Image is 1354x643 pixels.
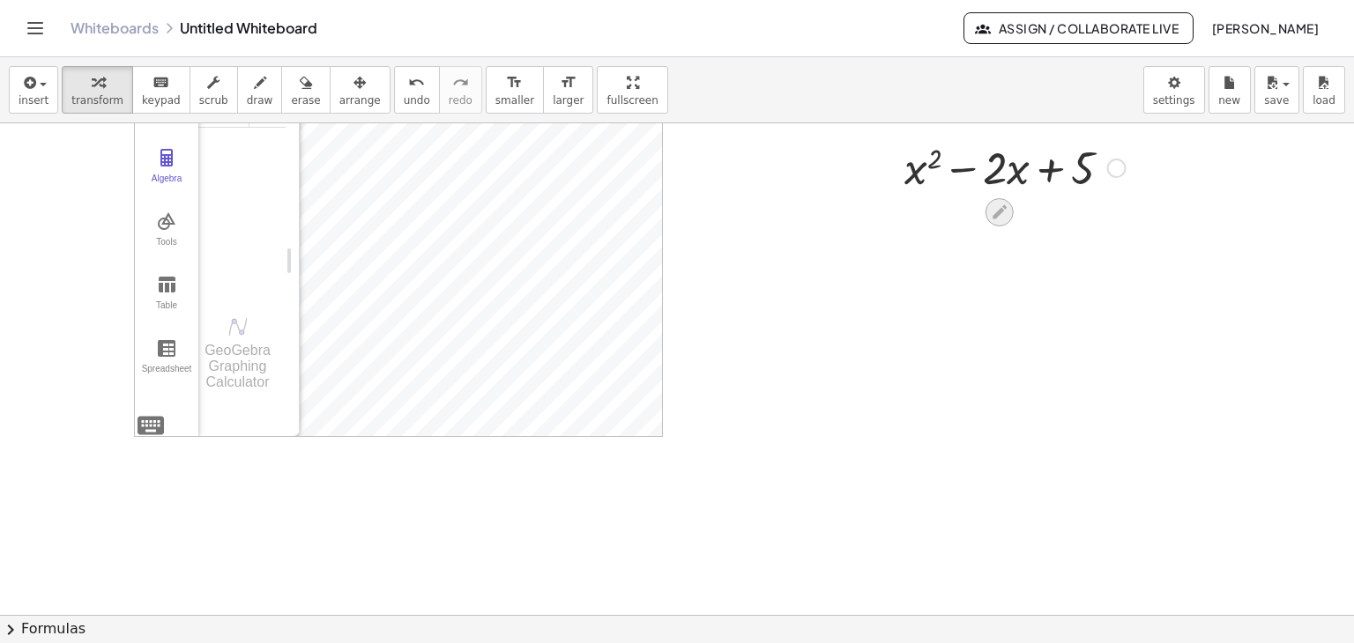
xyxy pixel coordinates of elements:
[553,94,584,107] span: larger
[486,66,544,114] button: format_sizesmaller
[71,19,159,37] a: Whiteboards
[506,72,523,93] i: format_size
[394,66,440,114] button: undoundo
[408,72,425,93] i: undo
[597,66,667,114] button: fullscreen
[138,237,195,262] div: Tools
[132,66,190,114] button: keyboardkeypad
[543,66,593,114] button: format_sizelarger
[606,94,658,107] span: fullscreen
[963,12,1194,44] button: Assign / Collaborate Live
[330,66,391,114] button: arrange
[21,14,49,42] button: Toggle navigation
[142,94,181,107] span: keypad
[1209,66,1251,114] button: new
[1153,94,1195,107] span: settings
[1218,94,1240,107] span: new
[190,66,238,114] button: scrub
[138,300,195,325] div: Table
[1254,66,1299,114] button: save
[452,72,469,93] i: redo
[495,94,534,107] span: smaller
[1303,66,1345,114] button: load
[71,94,123,107] span: transform
[560,72,577,93] i: format_size
[1143,66,1205,114] button: settings
[227,316,249,337] img: svg+xml;base64,PHN2ZyB4bWxucz0iaHR0cDovL3d3dy53My5vcmcvMjAwMC9zdmciIHhtbG5zOnhsaW5rPSJodHRwOi8vd3...
[291,94,320,107] span: erase
[138,174,195,198] div: Algebra
[300,85,662,436] canvas: Graphics View 1
[1197,12,1333,44] button: [PERSON_NAME]
[134,85,663,437] div: Graphing Calculator
[198,343,277,390] div: GeoGebra Graphing Calculator
[19,94,48,107] span: insert
[986,198,1014,226] div: Edit math
[404,94,430,107] span: undo
[9,66,58,114] button: insert
[153,72,169,93] i: keyboard
[199,94,228,107] span: scrub
[237,66,283,114] button: draw
[978,20,1179,36] span: Assign / Collaborate Live
[281,66,330,114] button: erase
[1264,94,1289,107] span: save
[198,84,286,291] div: Algebra
[247,94,273,107] span: draw
[138,364,195,388] div: Spreadsheet
[339,94,381,107] span: arrange
[449,94,472,107] span: redo
[1211,20,1319,36] span: [PERSON_NAME]
[62,66,133,114] button: transform
[1313,94,1335,107] span: load
[135,410,167,441] img: svg+xml;base64,PHN2ZyB4bWxucz0iaHR0cDovL3d3dy53My5vcmcvMjAwMC9zdmciIHdpZHRoPSIyNCIgaGVpZ2h0PSIyNC...
[439,66,482,114] button: redoredo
